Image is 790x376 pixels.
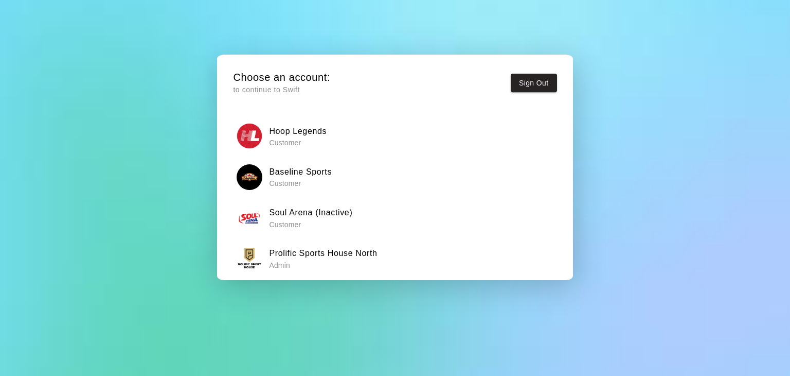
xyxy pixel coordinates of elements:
img: Baseline Sports [237,164,262,190]
button: Prolific Sports House NorthProlific Sports House North Admin [233,243,556,275]
button: Baseline SportsBaseline Sports Customer [233,161,556,193]
p: Customer [269,138,327,148]
button: Hoop LegendsHoop Legends Customer [233,120,556,152]
button: Soul ArenaSoul Arena (Inactive)Customer [233,201,556,234]
p: Customer [269,219,352,230]
h5: Choose an account: [233,71,330,84]
h6: Hoop Legends [269,125,327,138]
img: Hoop Legends [237,123,262,149]
p: Customer [269,178,332,189]
h6: Prolific Sports House North [269,247,377,260]
img: Soul Arena [237,205,262,231]
button: Sign Out [511,74,557,93]
h6: Baseline Sports [269,165,332,179]
img: Prolific Sports House North [237,246,262,271]
p: to continue to Swift [233,84,330,95]
h6: Soul Arena (Inactive) [269,206,352,219]
p: Admin [269,260,377,270]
